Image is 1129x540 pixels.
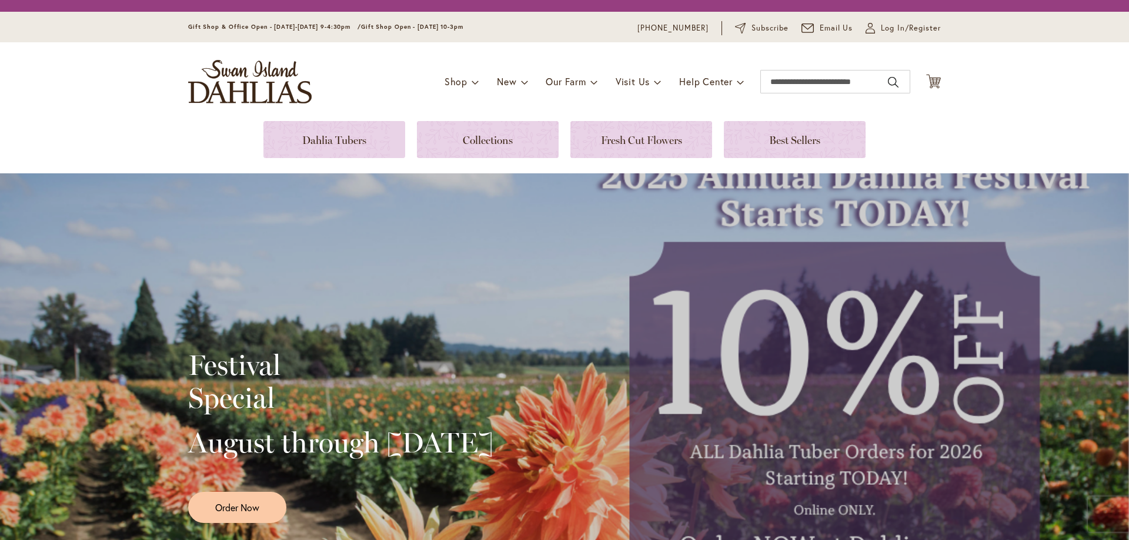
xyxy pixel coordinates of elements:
span: Visit Us [616,75,650,88]
span: Subscribe [751,22,789,34]
a: Order Now [188,492,286,523]
a: [PHONE_NUMBER] [637,22,709,34]
span: New [497,75,516,88]
span: Gift Shop & Office Open - [DATE]-[DATE] 9-4:30pm / [188,23,361,31]
span: Order Now [215,501,259,514]
span: Our Farm [546,75,586,88]
a: store logo [188,60,312,103]
span: Help Center [679,75,733,88]
a: Log In/Register [866,22,941,34]
a: Email Us [801,22,853,34]
span: Shop [445,75,467,88]
span: Email Us [820,22,853,34]
span: Gift Shop Open - [DATE] 10-3pm [361,23,463,31]
h2: Festival Special [188,348,493,414]
span: Log In/Register [881,22,941,34]
h2: August through [DATE] [188,426,493,459]
button: Search [888,73,898,92]
a: Subscribe [735,22,789,34]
